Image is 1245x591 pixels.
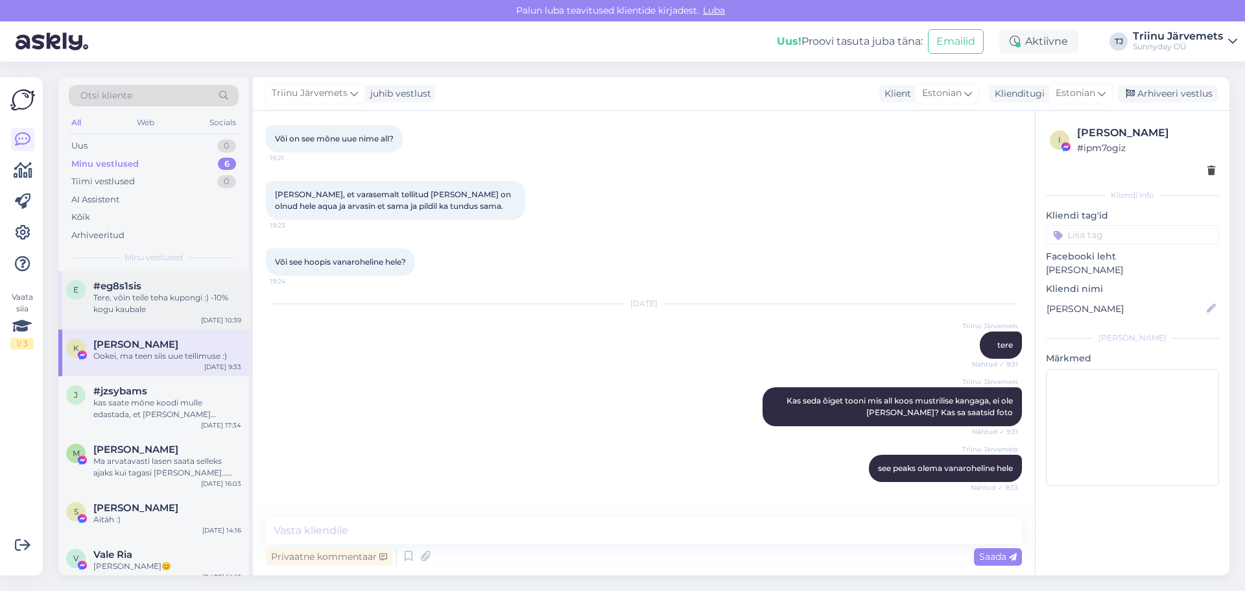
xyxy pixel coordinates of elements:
[73,343,79,353] span: K
[73,285,78,295] span: e
[71,175,135,188] div: Tiimi vestlused
[962,321,1018,331] span: Triinu Järvemets
[928,29,984,54] button: Emailid
[93,514,241,525] div: Aitäh :)
[134,114,157,131] div: Web
[1058,135,1061,145] span: i
[201,420,241,430] div: [DATE] 17:34
[71,229,124,242] div: Arhiveeritud
[217,139,236,152] div: 0
[962,444,1018,454] span: Triinu Järvemets
[699,5,729,16] span: Luba
[270,276,318,286] span: 19:24
[93,397,241,420] div: kas saate mõne koodi mulle edastada, et [PERSON_NAME] kontrollida?
[777,34,923,49] div: Proovi tasuta juba täna:
[266,548,392,566] div: Privaatne kommentaar
[990,87,1045,101] div: Klienditugi
[93,444,178,455] span: Margit Salk
[93,385,147,397] span: #jzsybams
[275,257,406,267] span: Või see hoopis vanaroheline hele?
[270,153,318,163] span: 19:21
[275,134,394,143] span: Või on see mõne uue nime all?
[1133,42,1223,52] div: Sunnyday OÜ
[93,561,241,572] div: [PERSON_NAME]😊
[74,390,78,400] span: j
[270,221,318,230] span: 19:23
[73,553,78,563] span: V
[777,35,801,47] b: Uus!
[969,483,1018,492] span: Nähtud ✓ 9:33
[71,193,119,206] div: AI Assistent
[1046,225,1219,245] input: Lisa tag
[217,175,236,188] div: 0
[922,86,962,101] span: Estonian
[1046,332,1219,344] div: [PERSON_NAME]
[1046,282,1219,296] p: Kliendi nimi
[878,463,1013,473] span: see peaks olema vanaroheline hele
[93,455,241,479] div: Ma arvatavasti lasen saata selleks ajaks kui tagasi [PERSON_NAME]…äkki ikka tuleb veel soove 😉
[787,396,1015,417] span: Kas seda õiget tooni mis all koos mustrilise kangaga, ei ole [PERSON_NAME]? Kas sa saatsid foto
[1047,302,1204,316] input: Lisa nimi
[207,114,239,131] div: Socials
[71,158,139,171] div: Minu vestlused
[71,139,88,152] div: Uus
[1046,250,1219,263] p: Facebooki leht
[1118,85,1218,103] div: Arhiveeri vestlus
[1046,263,1219,277] p: [PERSON_NAME]
[93,350,241,362] div: Ookei, ma teen siis uue tellimuse :)
[969,427,1018,437] span: Nähtud ✓ 9:31
[365,87,431,101] div: juhib vestlust
[266,298,1022,309] div: [DATE]
[1109,32,1128,51] div: TJ
[93,549,132,561] span: Vale Ria
[201,315,241,325] div: [DATE] 10:39
[73,448,80,458] span: M
[10,291,34,350] div: Vaata siia
[202,572,241,582] div: [DATE] 10:15
[999,30,1078,53] div: Aktiivne
[1077,141,1215,155] div: # ipm7ogiz
[997,340,1013,350] span: tere
[124,252,183,263] span: Minu vestlused
[74,507,78,516] span: S
[204,362,241,372] div: [DATE] 9:33
[10,88,35,112] img: Askly Logo
[1133,31,1237,52] a: Triinu JärvemetsSunnyday OÜ
[1046,189,1219,201] div: Kliendi info
[879,87,911,101] div: Klient
[275,189,513,211] span: [PERSON_NAME], et varasemalt tellitud [PERSON_NAME] on olnud hele aqua ja arvasin et sama ja pild...
[93,502,178,514] span: Sirel Rootsma
[979,551,1017,562] span: Saada
[1056,86,1095,101] span: Estonian
[1046,209,1219,223] p: Kliendi tag'id
[1133,31,1223,42] div: Triinu Järvemets
[969,359,1018,369] span: Nähtud ✓ 9:31
[218,158,236,171] div: 6
[1077,125,1215,141] div: [PERSON_NAME]
[10,338,34,350] div: 1 / 3
[272,86,348,101] span: Triinu Järvemets
[1046,352,1219,365] p: Märkmed
[93,339,178,350] span: Kadi Salu
[201,479,241,488] div: [DATE] 16:03
[80,89,132,103] span: Otsi kliente
[93,292,241,315] div: Tere, võin teile teha kupongi :) -10% kogu kaubale
[202,525,241,535] div: [DATE] 14:16
[69,114,84,131] div: All
[71,211,90,224] div: Kõik
[93,280,141,292] span: #eg8s1sis
[962,377,1018,387] span: Triinu Järvemets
